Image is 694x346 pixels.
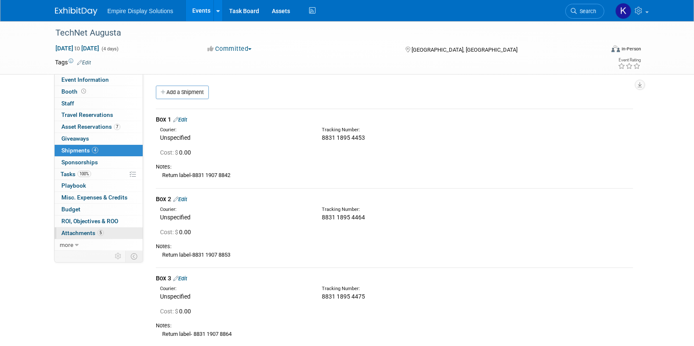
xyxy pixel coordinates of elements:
span: 8831 1895 4475 [322,293,365,300]
span: [GEOGRAPHIC_DATA], [GEOGRAPHIC_DATA] [412,47,517,53]
a: Sponsorships [55,157,143,168]
div: Return label-8831 1907 8853 [156,250,633,259]
span: Misc. Expenses & Credits [61,194,127,201]
a: Shipments4 [55,145,143,156]
span: Search [577,8,596,14]
a: Playbook [55,180,143,191]
a: Staff [55,98,143,109]
div: Notes: [156,243,633,250]
span: 8831 1895 4453 [322,134,365,141]
span: Cost: $ [160,229,179,235]
a: Attachments5 [55,227,143,239]
span: 7 [114,124,120,130]
span: (4 days) [101,46,119,52]
div: Unspecified [160,133,309,142]
div: Tracking Number: [322,206,512,213]
img: Katelyn Hurlock [615,3,631,19]
a: Edit [173,275,187,282]
div: Unspecified [160,292,309,301]
span: [DATE] [DATE] [55,44,100,52]
div: Courier: [160,285,309,292]
button: Committed [205,44,255,53]
a: Giveaways [55,133,143,144]
a: Edit [77,60,91,66]
img: ExhibitDay [55,7,97,16]
a: Tasks100% [55,169,143,180]
span: Asset Reservations [61,123,120,130]
span: Cost: $ [160,308,179,315]
div: Unspecified [160,213,309,221]
a: Misc. Expenses & Credits [55,192,143,203]
div: In-Person [621,46,641,52]
span: 4 [92,147,98,153]
span: Shipments [61,147,98,154]
div: Box 2 [156,195,633,204]
a: Search [565,4,604,19]
span: 100% [77,171,91,177]
div: Courier: [160,127,309,133]
div: Event Rating [618,58,641,62]
div: TechNet Augusta [53,25,592,41]
td: Tags [55,58,91,66]
a: Travel Reservations [55,109,143,121]
span: to [73,45,81,52]
td: Personalize Event Tab Strip [111,251,126,262]
div: Courier: [160,206,309,213]
span: Cost: $ [160,149,179,156]
div: Event Format [554,44,641,57]
span: Staff [61,100,74,107]
a: Add a Shipment [156,86,209,99]
a: Edit [173,196,187,202]
span: Empire Display Solutions [108,8,174,14]
span: more [60,241,73,248]
div: Box 1 [156,115,633,124]
span: ROI, Objectives & ROO [61,218,118,224]
span: Budget [61,206,80,213]
span: Event Information [61,76,109,83]
span: Travel Reservations [61,111,113,118]
td: Toggle Event Tabs [125,251,143,262]
span: Giveaways [61,135,89,142]
div: Return label- 8831 1907 8864 [156,329,633,338]
span: 8831 1895 4464 [322,214,365,221]
a: Asset Reservations7 [55,121,143,133]
div: Notes: [156,163,633,171]
div: Return label-8831 1907 8842 [156,171,633,180]
img: Format-Inperson.png [611,45,620,52]
span: 0.00 [160,149,194,156]
a: ROI, Objectives & ROO [55,216,143,227]
span: Tasks [61,171,91,177]
a: more [55,239,143,251]
div: Notes: [156,322,633,329]
div: Tracking Number: [322,127,512,133]
span: Booth [61,88,88,95]
a: Booth [55,86,143,97]
span: Attachments [61,230,104,236]
span: Playbook [61,182,86,189]
span: 0.00 [160,229,194,235]
a: Event Information [55,74,143,86]
span: Sponsorships [61,159,98,166]
div: Tracking Number: [322,285,512,292]
span: Booth not reserved yet [80,88,88,94]
div: Box 3 [156,274,633,283]
a: Budget [55,204,143,215]
a: Edit [173,116,187,123]
span: 5 [97,230,104,236]
span: 0.00 [160,308,194,315]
